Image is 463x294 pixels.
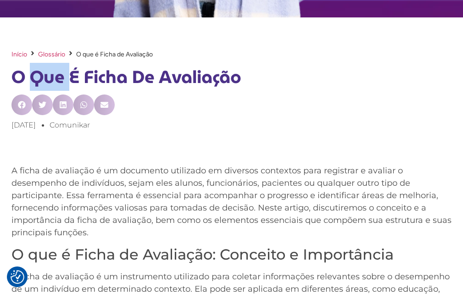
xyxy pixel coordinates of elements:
[11,120,36,131] a: [DATE]
[38,50,65,59] a: Glossário
[11,94,32,115] div: Compartilhar no facebook
[11,64,452,90] h1: O que é Ficha de Avaliação
[76,50,153,59] span: O que é Ficha de Avaliação
[50,120,90,131] a: comunikar
[11,165,452,239] p: A ficha de avaliação é um documento utilizado em diversos contextos para registrar e avaliar o de...
[11,50,27,59] a: Início
[11,270,24,284] button: Preferências de consentimento
[11,246,452,263] h2: O que é Ficha de Avaliação: Conceito e Importância
[32,94,53,115] div: Compartilhar no twitter
[11,270,24,284] img: Revisit consent button
[94,94,115,115] div: Compartilhar no email
[11,121,36,129] time: [DATE]
[53,94,73,115] div: Compartilhar no linkedin
[73,94,94,115] div: Compartilhar no whatsapp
